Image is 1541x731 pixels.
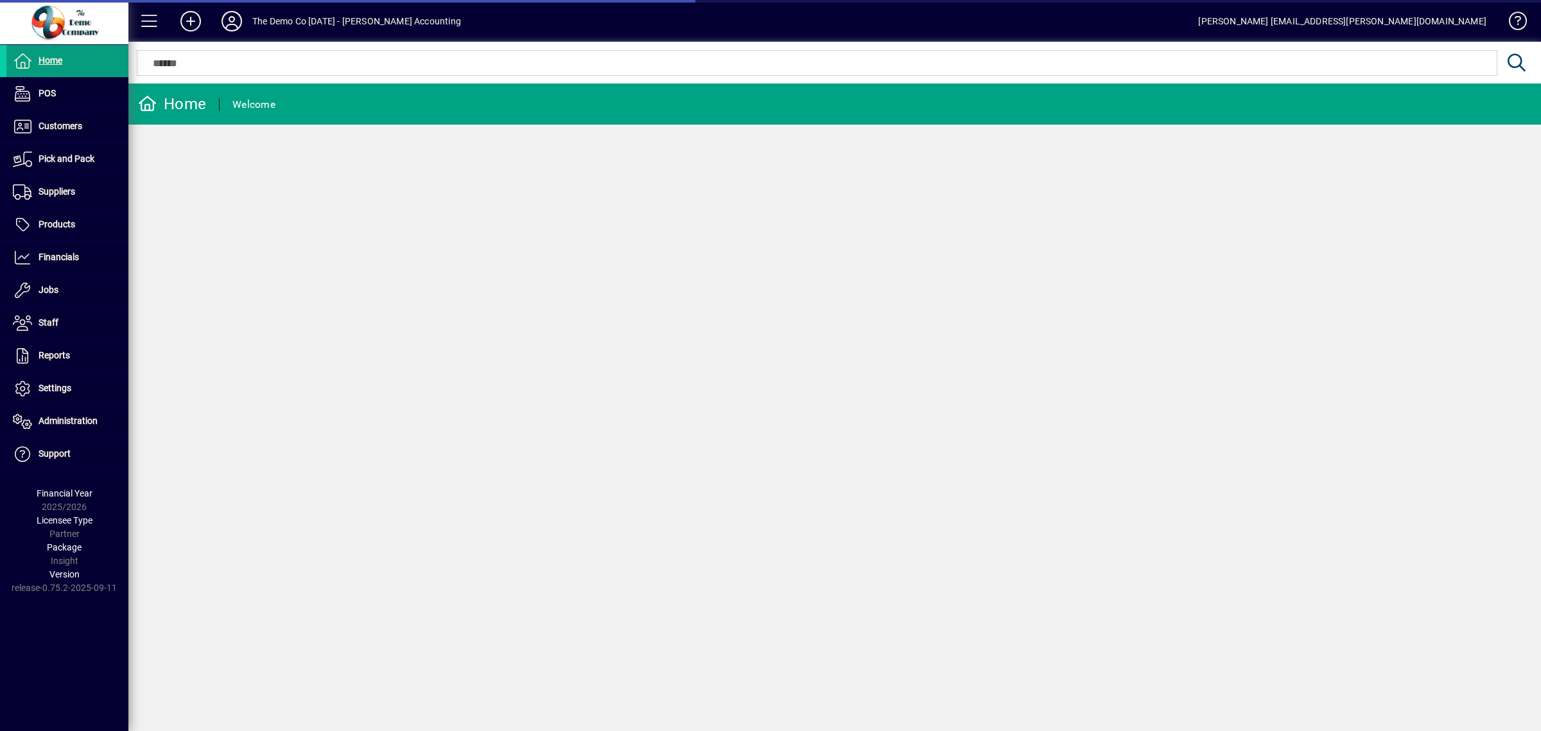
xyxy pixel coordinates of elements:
[6,340,128,372] a: Reports
[39,285,58,295] span: Jobs
[170,10,211,33] button: Add
[39,383,71,393] span: Settings
[6,209,128,241] a: Products
[6,405,128,437] a: Administration
[6,176,128,208] a: Suppliers
[1198,11,1486,31] div: [PERSON_NAME] [EMAIL_ADDRESS][PERSON_NAME][DOMAIN_NAME]
[37,515,92,525] span: Licensee Type
[6,373,128,405] a: Settings
[39,55,62,66] span: Home
[1499,3,1525,44] a: Knowledge Base
[39,350,70,360] span: Reports
[6,307,128,339] a: Staff
[6,242,128,274] a: Financials
[39,154,94,164] span: Pick and Pack
[6,78,128,110] a: POS
[211,10,252,33] button: Profile
[39,88,56,98] span: POS
[138,94,206,114] div: Home
[49,569,80,579] span: Version
[232,94,275,115] div: Welcome
[252,11,461,31] div: The Demo Co [DATE] - [PERSON_NAME] Accounting
[39,186,75,197] span: Suppliers
[6,110,128,143] a: Customers
[37,488,92,498] span: Financial Year
[39,416,98,426] span: Administration
[39,219,75,229] span: Products
[6,143,128,175] a: Pick and Pack
[39,317,58,328] span: Staff
[39,448,71,459] span: Support
[6,274,128,306] a: Jobs
[39,121,82,131] span: Customers
[6,438,128,470] a: Support
[47,542,82,552] span: Package
[39,252,79,262] span: Financials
